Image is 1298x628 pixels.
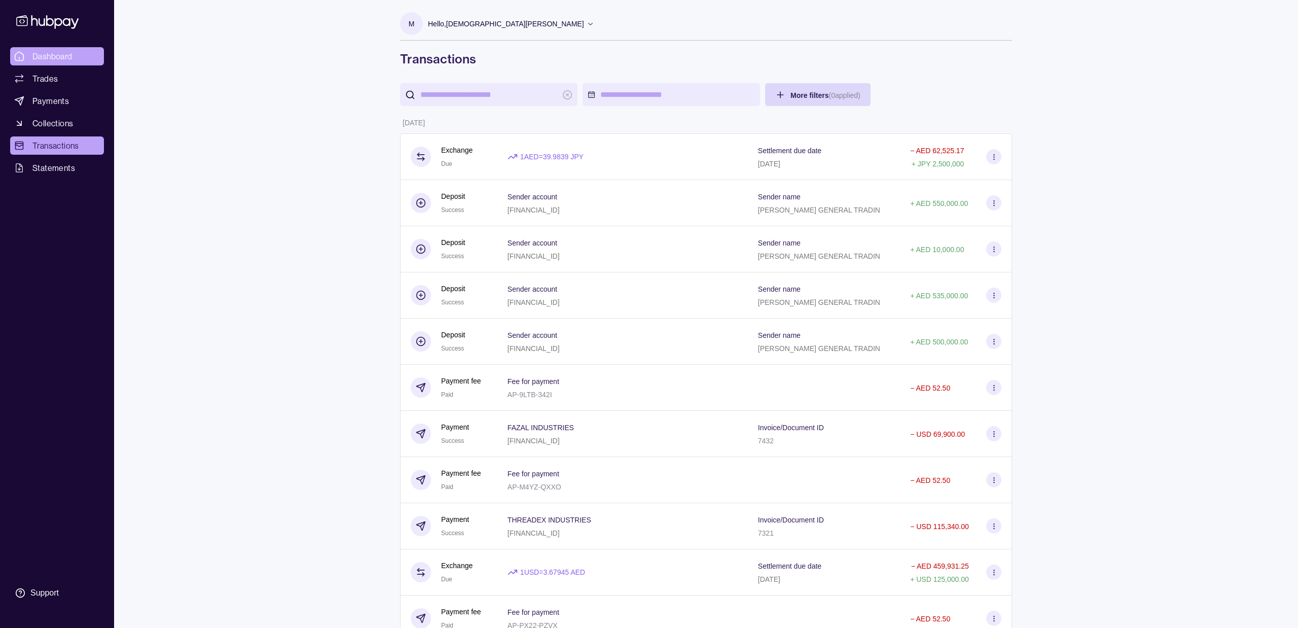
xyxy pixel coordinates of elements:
span: Due [441,576,452,583]
p: Deposit [441,191,465,202]
p: + AED 535,000.00 [910,292,968,300]
p: [FINANCIAL_ID] [508,529,560,537]
p: Invoice/Document ID [758,516,824,524]
p: [FINANCIAL_ID] [508,298,560,306]
p: 1 USD = 3.67945 AED [520,567,585,578]
p: Fee for payment [508,470,559,478]
p: [FINANCIAL_ID] [508,206,560,214]
span: Success [441,253,464,260]
button: More filters(0applied) [765,83,871,106]
p: Exchange [441,560,473,571]
a: Dashboard [10,47,104,65]
p: AP-9LTB-342I [508,391,552,399]
span: Paid [441,483,453,491]
p: − USD 69,900.00 [910,430,965,438]
p: [PERSON_NAME] GENERAL TRADIN [758,206,880,214]
p: [DATE] [403,119,425,127]
p: + AED 500,000.00 [910,338,968,346]
p: M [409,18,415,29]
p: Sender name [758,239,801,247]
span: More filters [790,91,860,99]
p: Sender name [758,285,801,293]
span: Paid [441,391,453,398]
p: Payment [441,514,469,525]
a: Payments [10,92,104,110]
p: [PERSON_NAME] GENERAL TRADIN [758,252,880,260]
p: THREADEX INDUSTRIES [508,516,591,524]
p: Sender name [758,331,801,339]
p: Hello, [DEMOGRAPHIC_DATA][PERSON_NAME] [428,18,584,29]
a: Support [10,582,104,604]
input: search [420,83,557,106]
p: FAZAL INDUSTRIES [508,424,574,432]
span: Success [441,530,464,537]
p: [FINANCIAL_ID] [508,437,560,445]
p: 7321 [758,529,774,537]
span: Success [441,345,464,352]
p: 1 AED = 39.9839 JPY [520,151,584,162]
p: Deposit [441,283,465,294]
p: − AED 459,931.25 [911,562,969,570]
p: [FINANCIAL_ID] [508,344,560,353]
p: Sender account [508,239,557,247]
span: Statements [32,162,75,174]
p: + USD 125,000.00 [910,575,969,583]
span: Payments [32,95,69,107]
p: Sender name [758,193,801,201]
p: 7432 [758,437,774,445]
p: − AED 52.50 [910,384,950,392]
p: Invoice/Document ID [758,424,824,432]
span: Dashboard [32,50,73,62]
p: [FINANCIAL_ID] [508,252,560,260]
div: Support [30,587,59,599]
p: Fee for payment [508,377,559,386]
p: Settlement due date [758,147,821,155]
p: [PERSON_NAME] GENERAL TRADIN [758,298,880,306]
span: Success [441,437,464,444]
h1: Transactions [400,51,1012,67]
a: Collections [10,114,104,132]
span: Success [441,299,464,306]
p: Sender account [508,285,557,293]
span: Collections [32,117,73,129]
a: Trades [10,69,104,88]
p: Payment fee [441,375,481,387]
a: Statements [10,159,104,177]
p: Fee for payment [508,608,559,616]
p: + AED 10,000.00 [910,246,964,254]
p: [DATE] [758,160,780,168]
p: + AED 550,000.00 [910,199,968,207]
p: [DATE] [758,575,780,583]
p: Sender account [508,331,557,339]
p: Payment [441,422,469,433]
p: Sender account [508,193,557,201]
span: Trades [32,73,58,85]
p: Settlement due date [758,562,821,570]
p: − AED 62,525.17 [910,147,964,155]
span: Transactions [32,139,79,152]
span: Due [441,160,452,167]
p: Deposit [441,329,465,340]
p: − AED 52.50 [910,615,950,623]
p: − AED 52.50 [910,476,950,484]
p: + JPY 2,500,000 [912,160,964,168]
p: Payment fee [441,606,481,617]
p: − USD 115,340.00 [910,522,969,531]
p: [PERSON_NAME] GENERAL TRADIN [758,344,880,353]
span: Success [441,206,464,214]
p: Exchange [441,145,473,156]
p: Deposit [441,237,465,248]
a: Transactions [10,136,104,155]
p: Payment fee [441,468,481,479]
p: AP-M4YZ-QXXO [508,483,561,491]
p: ( 0 applied) [828,91,860,99]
